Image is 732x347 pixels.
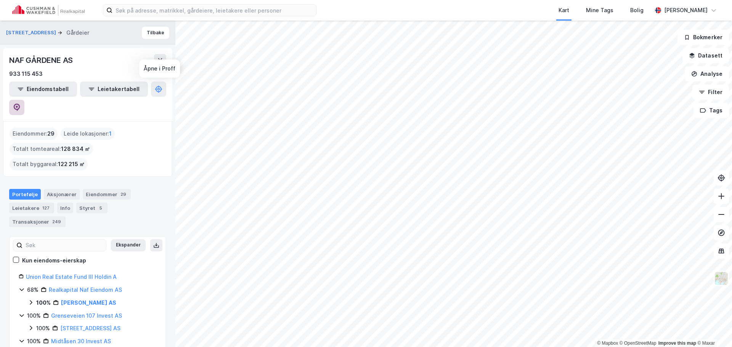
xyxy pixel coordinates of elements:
[714,271,729,286] img: Z
[6,29,58,37] button: [STREET_ADDRESS]
[9,216,66,227] div: Transaksjoner
[61,128,115,140] div: Leide lokasjoner :
[27,285,39,294] div: 68%
[61,299,116,306] a: [PERSON_NAME] AS
[60,325,120,331] a: [STREET_ADDRESS] AS
[47,129,55,138] span: 29
[9,203,54,213] div: Leietakere
[51,338,111,344] a: Midtåsen 30 Invest AS
[694,310,732,347] div: Kontrollprogram for chat
[36,298,51,307] div: 100%
[109,129,112,138] span: 1
[27,337,41,346] div: 100%
[22,240,106,251] input: Søk
[58,160,85,169] span: 122 215 ㎡
[677,30,729,45] button: Bokmerker
[119,190,128,198] div: 29
[97,204,104,212] div: 5
[66,28,89,37] div: Gårdeier
[111,239,146,251] button: Ekspander
[559,6,569,15] div: Kart
[27,311,41,320] div: 100%
[10,128,58,140] div: Eiendommer :
[57,203,73,213] div: Info
[620,341,657,346] a: OpenStreetMap
[664,6,708,15] div: [PERSON_NAME]
[61,144,90,154] span: 128 834 ㎡
[9,54,74,66] div: NAF GÅRDENE AS
[9,189,41,200] div: Portefølje
[51,312,122,319] a: Grenseveien 107 Invest AS
[44,189,80,200] div: Aksjonærer
[586,6,613,15] div: Mine Tags
[76,203,108,213] div: Styret
[80,82,148,97] button: Leietakertabell
[10,158,88,170] div: Totalt byggareal :
[142,27,169,39] button: Tilbake
[693,103,729,118] button: Tags
[692,85,729,100] button: Filter
[630,6,644,15] div: Bolig
[83,189,131,200] div: Eiendommer
[9,69,43,78] div: 933 115 453
[682,48,729,63] button: Datasett
[12,5,85,16] img: cushman-wakefield-realkapital-logo.202ea83816669bd177139c58696a8fa1.svg
[49,286,122,293] a: Realkapital Naf Eiendom AS
[36,324,50,333] div: 100%
[26,273,117,280] a: Union Real Estate Fund III Holdin A
[694,310,732,347] iframe: Chat Widget
[10,143,93,155] div: Totalt tomteareal :
[22,256,86,265] div: Kun eiendoms-eierskap
[41,204,51,212] div: 127
[597,341,618,346] a: Mapbox
[658,341,696,346] a: Improve this map
[112,5,316,16] input: Søk på adresse, matrikkel, gårdeiere, leietakere eller personer
[685,66,729,82] button: Analyse
[51,218,63,225] div: 249
[9,82,77,97] button: Eiendomstabell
